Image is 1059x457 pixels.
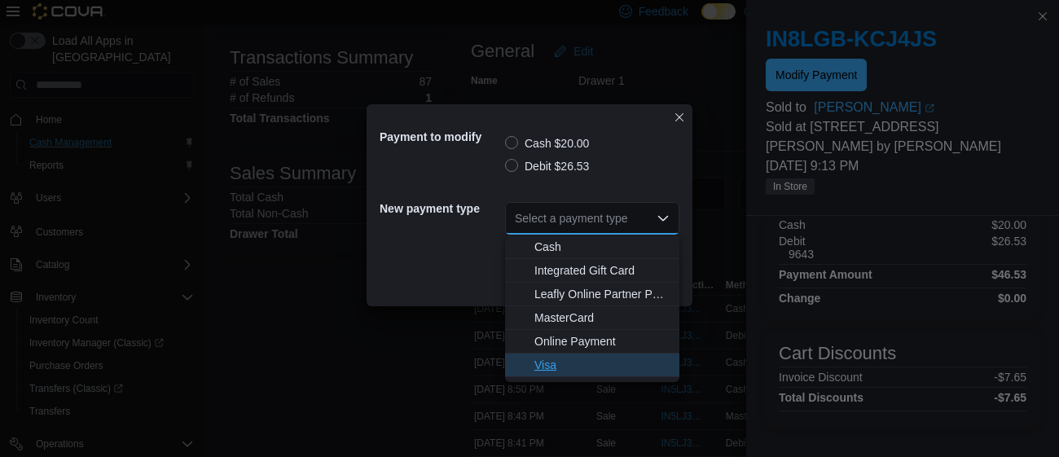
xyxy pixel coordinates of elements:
label: Cash $20.00 [505,134,589,153]
button: Closes this modal window [670,108,689,127]
button: Close list of options [657,212,670,225]
button: Leafly Online Partner Payment [505,283,679,306]
button: Integrated Gift Card [505,259,679,283]
span: Leafly Online Partner Payment [534,286,670,302]
span: Visa [534,357,670,373]
button: Visa [505,354,679,377]
div: Choose from the following options [505,235,679,377]
button: MasterCard [505,306,679,330]
span: MasterCard [534,310,670,326]
span: Cash [534,239,670,255]
h5: New payment type [380,192,502,225]
span: Integrated Gift Card [534,262,670,279]
label: Debit $26.53 [505,156,589,176]
input: Accessible screen reader label [515,209,516,228]
span: Online Payment [534,333,670,349]
button: Cash [505,235,679,259]
h5: Payment to modify [380,121,502,153]
button: Online Payment [505,330,679,354]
